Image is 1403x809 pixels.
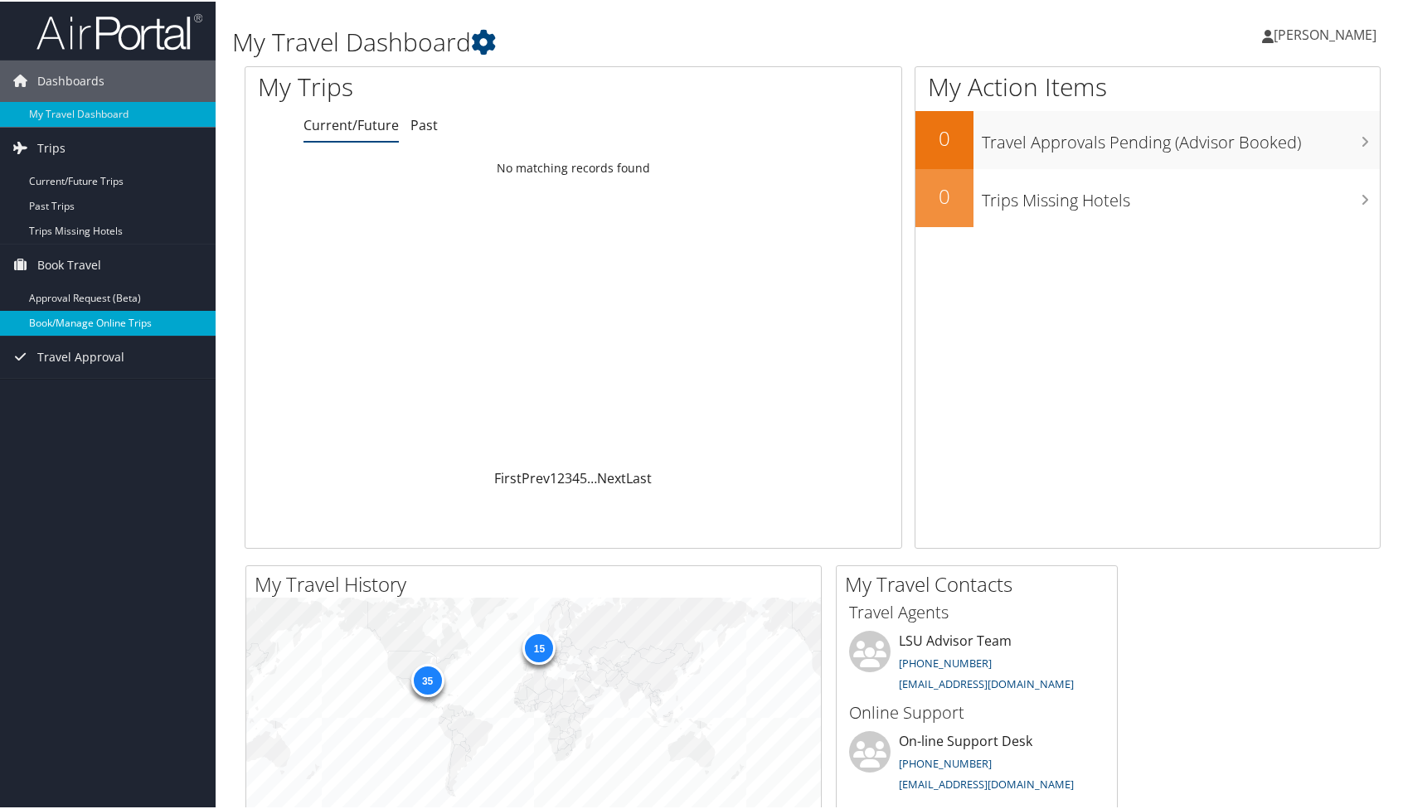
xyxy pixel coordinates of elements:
[915,181,973,209] h2: 0
[580,467,587,486] a: 5
[37,335,124,376] span: Travel Approval
[915,123,973,151] h2: 0
[597,467,626,486] a: Next
[258,68,615,103] h1: My Trips
[841,629,1113,697] li: LSU Advisor Team
[982,179,1380,211] h3: Trips Missing Hotels
[494,467,522,486] a: First
[565,467,572,486] a: 3
[849,599,1104,622] h3: Travel Agents
[303,114,399,133] a: Current/Future
[899,775,1074,790] a: [EMAIL_ADDRESS][DOMAIN_NAME]
[550,467,557,486] a: 1
[899,754,992,769] a: [PHONE_NUMBER]
[410,662,444,695] div: 35
[849,700,1104,723] h3: Online Support
[841,729,1113,797] li: On-line Support Desk
[1274,24,1376,42] span: [PERSON_NAME]
[1262,8,1393,58] a: [PERSON_NAME]
[522,467,550,486] a: Prev
[557,467,565,486] a: 2
[915,167,1380,225] a: 0Trips Missing Hotels
[845,569,1117,597] h2: My Travel Contacts
[255,569,821,597] h2: My Travel History
[982,121,1380,153] h3: Travel Approvals Pending (Advisor Booked)
[572,467,580,486] a: 4
[899,675,1074,690] a: [EMAIL_ADDRESS][DOMAIN_NAME]
[245,152,901,182] td: No matching records found
[37,126,66,167] span: Trips
[410,114,438,133] a: Past
[37,59,104,100] span: Dashboards
[915,68,1380,103] h1: My Action Items
[587,467,597,486] span: …
[36,11,202,50] img: airportal-logo.png
[37,243,101,284] span: Book Travel
[522,629,556,662] div: 15
[899,654,992,669] a: [PHONE_NUMBER]
[915,109,1380,167] a: 0Travel Approvals Pending (Advisor Booked)
[232,23,1006,58] h1: My Travel Dashboard
[626,467,652,486] a: Last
